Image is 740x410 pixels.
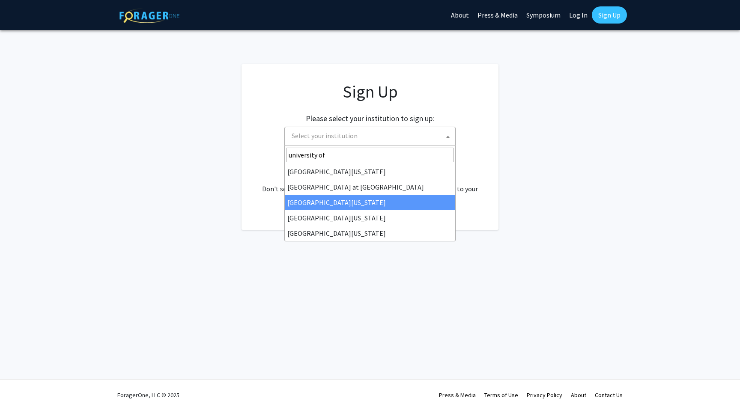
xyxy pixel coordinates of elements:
[484,391,518,399] a: Terms of Use
[119,8,179,23] img: ForagerOne Logo
[259,163,481,204] div: Already have an account? . Don't see your institution? about bringing ForagerOne to your institut...
[285,210,455,226] li: [GEOGRAPHIC_DATA][US_STATE]
[6,371,36,404] iframe: Chat
[595,391,623,399] a: Contact Us
[285,164,455,179] li: [GEOGRAPHIC_DATA][US_STATE]
[306,114,434,123] h2: Please select your institution to sign up:
[286,148,454,162] input: Search
[285,195,455,210] li: [GEOGRAPHIC_DATA][US_STATE]
[117,380,179,410] div: ForagerOne, LLC © 2025
[285,226,455,241] li: [GEOGRAPHIC_DATA][US_STATE]
[592,6,627,24] a: Sign Up
[571,391,586,399] a: About
[292,131,358,140] span: Select your institution
[527,391,562,399] a: Privacy Policy
[439,391,476,399] a: Press & Media
[288,127,455,145] span: Select your institution
[259,81,481,102] h1: Sign Up
[284,127,456,146] span: Select your institution
[285,179,455,195] li: [GEOGRAPHIC_DATA] at [GEOGRAPHIC_DATA]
